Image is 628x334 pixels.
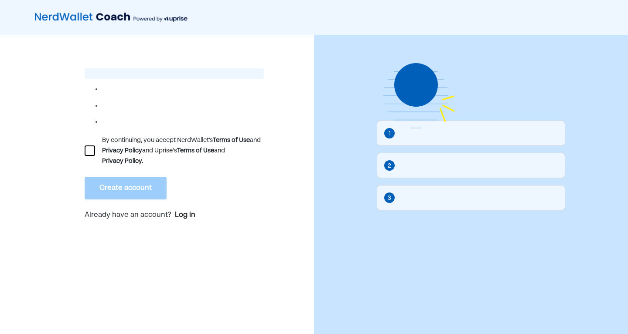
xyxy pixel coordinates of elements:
[85,210,264,221] p: Already have an account?
[389,129,391,138] div: 1
[102,145,142,156] div: Privacy Policy
[388,193,391,203] div: 3
[213,135,250,145] div: Terms of Use
[175,210,195,220] a: Log in
[102,135,264,166] div: By continuing, you accept NerdWallet’s and and Uprise's and
[85,177,167,199] button: Create account
[102,156,143,166] div: Privacy Policy.
[388,161,391,171] div: 2
[177,145,214,156] div: Terms of Use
